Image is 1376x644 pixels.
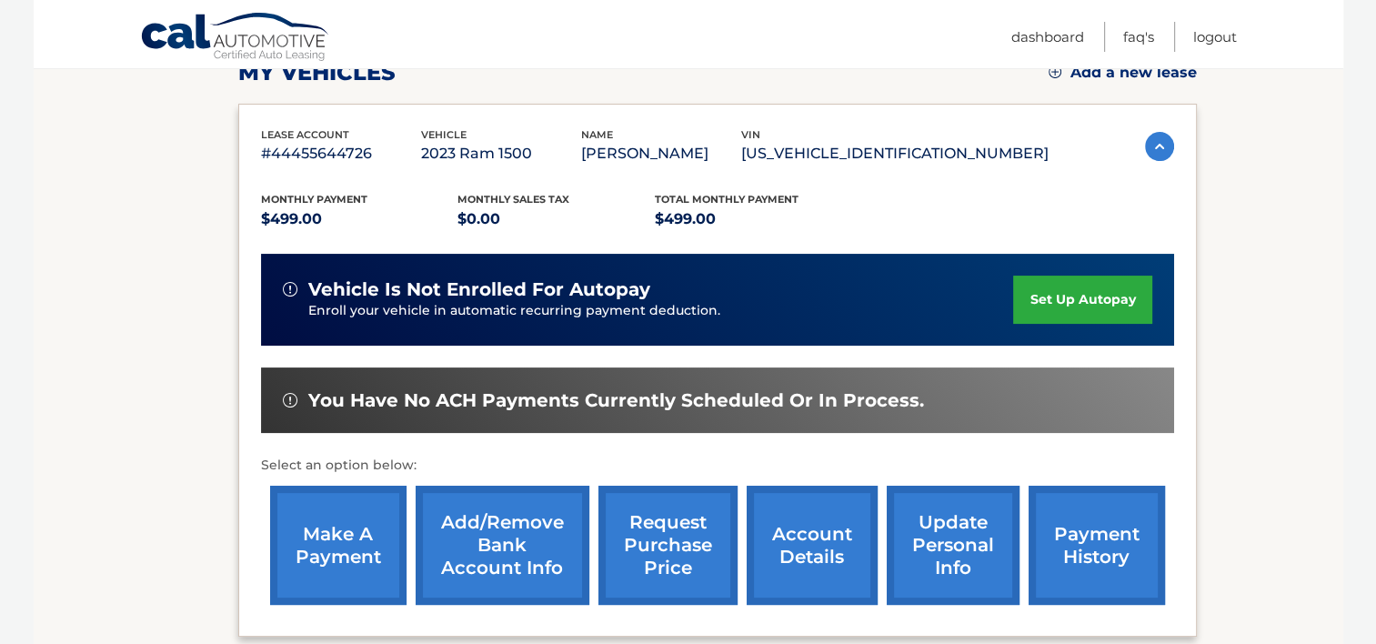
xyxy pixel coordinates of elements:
[1193,22,1237,52] a: Logout
[421,141,581,166] p: 2023 Ram 1500
[655,206,852,232] p: $499.00
[457,206,655,232] p: $0.00
[261,128,349,141] span: lease account
[581,128,613,141] span: name
[1049,65,1061,78] img: add.svg
[1013,276,1151,324] a: set up autopay
[655,193,798,206] span: Total Monthly Payment
[598,486,738,605] a: request purchase price
[238,59,396,86] h2: my vehicles
[416,486,589,605] a: Add/Remove bank account info
[261,206,458,232] p: $499.00
[270,486,407,605] a: make a payment
[581,141,741,166] p: [PERSON_NAME]
[747,486,878,605] a: account details
[1029,486,1165,605] a: payment history
[1049,64,1197,82] a: Add a new lease
[421,128,467,141] span: vehicle
[261,141,421,166] p: #44455644726
[457,193,569,206] span: Monthly sales Tax
[283,393,297,408] img: alert-white.svg
[1011,22,1084,52] a: Dashboard
[1123,22,1154,52] a: FAQ's
[308,389,924,412] span: You have no ACH payments currently scheduled or in process.
[741,128,760,141] span: vin
[261,455,1174,477] p: Select an option below:
[308,278,650,301] span: vehicle is not enrolled for autopay
[1145,132,1174,161] img: accordion-active.svg
[283,282,297,297] img: alert-white.svg
[887,486,1019,605] a: update personal info
[261,193,367,206] span: Monthly Payment
[741,141,1049,166] p: [US_VEHICLE_IDENTIFICATION_NUMBER]
[140,12,331,65] a: Cal Automotive
[308,301,1014,321] p: Enroll your vehicle in automatic recurring payment deduction.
